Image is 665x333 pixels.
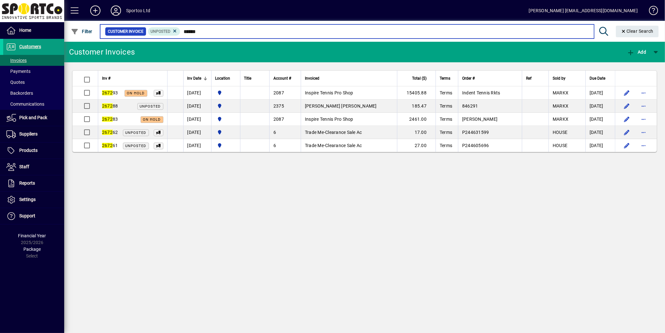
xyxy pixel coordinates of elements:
[397,113,436,126] td: 2461.00
[6,101,44,107] span: Communications
[529,5,638,16] div: [PERSON_NAME] [EMAIL_ADDRESS][DOMAIN_NAME]
[183,113,211,126] td: [DATE]
[102,117,113,122] em: 2672
[102,143,113,148] em: 2672
[397,86,436,100] td: 15405.88
[585,86,615,100] td: [DATE]
[102,130,118,135] span: 62
[462,117,497,122] span: [PERSON_NAME]
[462,103,478,109] span: 846291
[622,88,632,98] button: Edit
[622,140,632,151] button: Edit
[273,75,297,82] div: Account #
[3,110,64,126] a: Pick and Pack
[215,75,236,82] div: Location
[151,29,170,34] span: Unposted
[305,143,362,148] span: Trade Me-Clearance Sale Ac
[125,131,146,135] span: Unposted
[183,126,211,139] td: [DATE]
[273,117,284,122] span: 2087
[19,180,35,186] span: Reports
[125,144,146,148] span: Unposted
[273,90,284,95] span: 2087
[215,89,236,96] span: Sportco Ltd Warehouse
[6,80,25,85] span: Quotes
[638,140,649,151] button: More options
[462,90,500,95] span: Indent Tennis Rkts
[6,69,30,74] span: Payments
[215,75,230,82] span: Location
[462,130,489,135] span: P244631599
[19,28,31,33] span: Home
[126,5,150,16] div: Sportco Ltd
[590,75,611,82] div: Due Date
[638,114,649,124] button: More options
[187,75,202,82] span: Inv Date
[215,102,236,110] span: Sportco Ltd Warehouse
[102,143,118,148] span: 61
[19,131,38,136] span: Suppliers
[440,143,452,148] span: Terms
[625,46,648,58] button: Add
[553,143,567,148] span: HOUSE
[553,75,582,82] div: Sold by
[305,103,377,109] span: [PERSON_NAME] [PERSON_NAME]
[553,103,568,109] span: MARKX
[244,75,252,82] span: Title
[3,77,64,88] a: Quotes
[644,1,657,22] a: Knowledge Base
[3,159,64,175] a: Staff
[102,103,113,109] em: 2672
[526,75,545,82] div: Ref
[127,91,145,95] span: On hold
[616,26,659,37] button: Clear
[106,5,126,16] button: Profile
[3,143,64,159] a: Products
[102,103,118,109] span: 88
[6,58,27,63] span: Invoices
[19,44,41,49] span: Customers
[183,100,211,113] td: [DATE]
[215,116,236,123] span: Sportco Ltd Warehouse
[553,130,567,135] span: HOUSE
[305,90,353,95] span: Inspire Tennis Pro Shop
[102,90,113,95] em: 2672
[108,28,143,35] span: Customer Invoice
[183,139,211,152] td: [DATE]
[305,75,319,82] span: Invoiced
[19,197,36,202] span: Settings
[553,117,568,122] span: MARKX
[440,130,452,135] span: Terms
[401,75,432,82] div: Total ($)
[3,192,64,208] a: Settings
[440,75,450,82] span: Terms
[305,117,353,122] span: Inspire Tennis Pro Shop
[638,101,649,111] button: More options
[585,139,615,152] td: [DATE]
[18,233,46,238] span: Financial Year
[3,88,64,99] a: Backorders
[102,90,118,95] span: 93
[183,86,211,100] td: [DATE]
[440,90,452,95] span: Terms
[85,5,106,16] button: Add
[585,113,615,126] td: [DATE]
[3,126,64,142] a: Suppliers
[3,22,64,39] a: Home
[19,148,38,153] span: Products
[590,75,605,82] span: Due Date
[412,75,427,82] span: Total ($)
[273,103,284,109] span: 2375
[273,75,291,82] span: Account #
[622,114,632,124] button: Edit
[397,126,436,139] td: 17.00
[19,164,29,169] span: Staff
[273,143,276,148] span: 6
[6,91,33,96] span: Backorders
[71,29,92,34] span: Filter
[585,100,615,113] td: [DATE]
[553,75,566,82] span: Sold by
[305,75,393,82] div: Invoiced
[622,127,632,137] button: Edit
[69,26,94,37] button: Filter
